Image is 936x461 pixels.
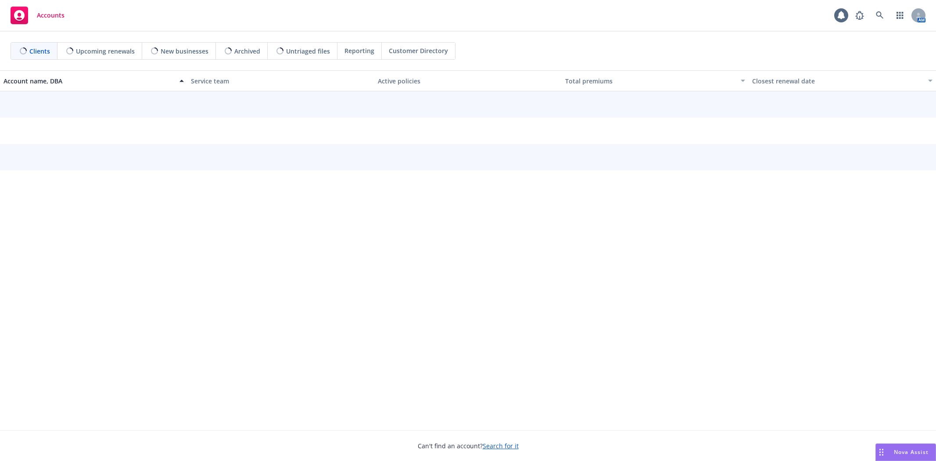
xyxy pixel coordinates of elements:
span: Can't find an account? [418,441,519,450]
span: Archived [234,47,260,56]
span: Accounts [37,12,65,19]
span: Clients [29,47,50,56]
span: Upcoming renewals [76,47,135,56]
a: Accounts [7,3,68,28]
div: Active policies [378,76,558,86]
button: Closest renewal date [749,70,936,91]
span: New businesses [161,47,208,56]
a: Report a Bug [851,7,868,24]
span: Customer Directory [389,46,448,55]
div: Closest renewal date [752,76,923,86]
button: Active policies [374,70,562,91]
div: Service team [191,76,371,86]
span: Reporting [344,46,374,55]
button: Service team [187,70,375,91]
div: Drag to move [876,444,887,461]
span: Nova Assist [894,448,929,456]
div: Total premiums [565,76,736,86]
div: Account name, DBA [4,76,174,86]
button: Total premiums [562,70,749,91]
a: Switch app [891,7,909,24]
a: Search for it [483,442,519,450]
span: Untriaged files [286,47,330,56]
a: Search [871,7,889,24]
button: Nova Assist [875,443,936,461]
